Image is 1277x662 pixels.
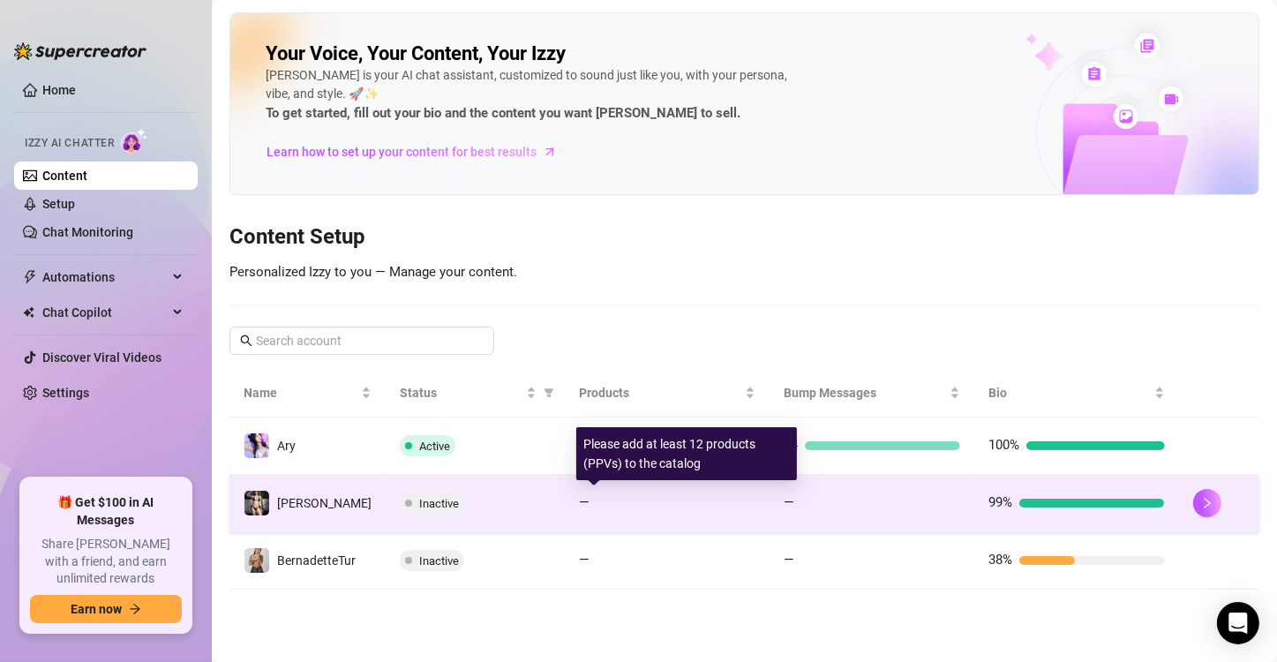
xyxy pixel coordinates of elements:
[419,497,459,510] span: Inactive
[266,105,740,121] strong: To get started, fill out your bio and the content you want [PERSON_NAME] to sell.
[579,383,741,402] span: Products
[784,552,794,568] span: —
[42,225,133,239] a: Chat Monitoring
[770,369,974,418] th: Bump Messages
[579,494,590,510] span: —
[129,603,141,615] span: arrow-right
[42,350,162,365] a: Discover Viral Videos
[240,335,252,347] span: search
[267,142,537,162] span: Learn how to set up your content for best results
[988,383,1151,402] span: Bio
[42,298,168,327] span: Chat Copilot
[266,41,566,66] h2: Your Voice, Your Content, Your Izzy
[229,223,1259,252] h3: Content Setup
[576,427,797,480] div: Please add at least 12 products (PPVs) to the catalog
[988,552,1012,568] span: 38%
[1193,489,1221,517] button: right
[277,496,372,510] span: [PERSON_NAME]
[121,128,148,154] img: AI Chatter
[419,554,459,568] span: Inactive
[229,264,517,280] span: Personalized Izzy to you — Manage your content.
[42,263,168,291] span: Automations
[266,138,570,166] a: Learn how to set up your content for best results
[1217,602,1259,644] div: Open Intercom Messenger
[14,42,146,60] img: logo-BBDzfeDw.svg
[42,169,87,183] a: Content
[71,602,122,616] span: Earn now
[784,383,946,402] span: Bump Messages
[784,494,794,510] span: —
[244,491,269,515] img: Bonnie
[974,369,1179,418] th: Bio
[229,369,386,418] th: Name
[23,306,34,319] img: Chat Copilot
[256,331,469,350] input: Search account
[244,548,269,573] img: BernadetteTur
[42,386,89,400] a: Settings
[579,552,590,568] span: —
[985,14,1258,194] img: ai-chatter-content-library-cLFOSyPT.png
[244,383,357,402] span: Name
[30,536,182,588] span: Share [PERSON_NAME] with a friend, and earn unlimited rewards
[277,553,356,568] span: BernadetteTur
[541,143,559,161] span: arrow-right
[25,135,114,152] span: Izzy AI Chatter
[988,437,1019,453] span: 100%
[565,369,770,418] th: Products
[1201,497,1213,509] span: right
[544,387,554,398] span: filter
[988,494,1012,510] span: 99%
[386,369,565,418] th: Status
[400,383,522,402] span: Status
[419,440,450,453] span: Active
[30,595,182,623] button: Earn nowarrow-right
[23,270,37,284] span: thunderbolt
[540,380,558,406] span: filter
[30,494,182,529] span: 🎁 Get $100 in AI Messages
[42,197,75,211] a: Setup
[277,439,296,453] span: Ary
[266,66,795,124] div: [PERSON_NAME] is your AI chat assistant, customized to sound just like you, with your persona, vi...
[244,433,269,458] img: Ary
[42,83,76,97] a: Home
